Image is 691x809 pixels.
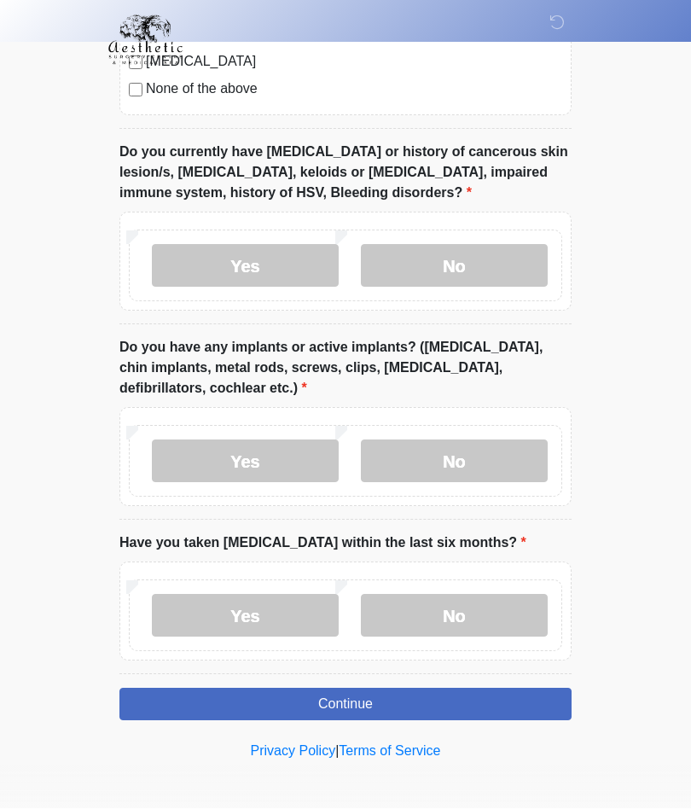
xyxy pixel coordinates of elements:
button: Continue [119,689,572,721]
label: Yes [152,595,339,637]
label: No [361,440,548,483]
label: No [361,595,548,637]
a: | [335,744,339,759]
label: Do you have any implants or active implants? ([MEDICAL_DATA], chin implants, metal rods, screws, ... [119,338,572,399]
label: Do you currently have [MEDICAL_DATA] or history of cancerous skin lesion/s, [MEDICAL_DATA], keloi... [119,143,572,204]
label: Have you taken [MEDICAL_DATA] within the last six months? [119,533,526,554]
a: Terms of Service [339,744,440,759]
input: None of the above [129,84,142,97]
label: None of the above [146,79,562,100]
label: No [361,245,548,288]
label: Yes [152,440,339,483]
a: Privacy Policy [251,744,336,759]
label: Yes [152,245,339,288]
img: Aesthetic Surgery Centre, PLLC Logo [102,13,189,67]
